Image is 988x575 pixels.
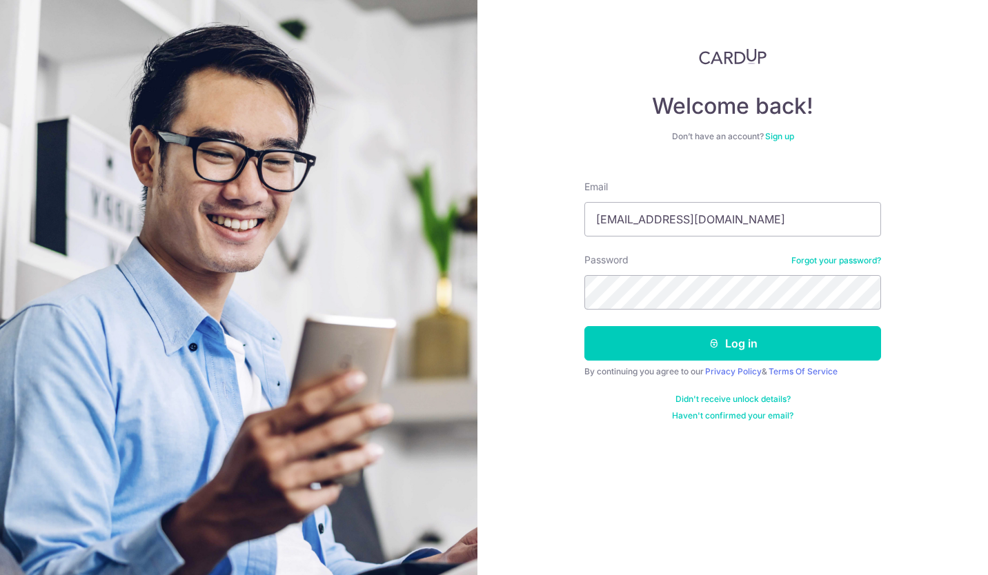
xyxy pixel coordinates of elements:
label: Email [584,180,608,194]
label: Password [584,253,629,267]
a: Haven't confirmed your email? [672,410,793,421]
div: Don’t have an account? [584,131,881,142]
h4: Welcome back! [584,92,881,120]
a: Privacy Policy [705,366,762,376]
a: Forgot your password? [791,255,881,266]
a: Sign up [765,131,794,141]
input: Enter your Email [584,202,881,236]
button: Log in [584,326,881,361]
div: By continuing you agree to our & [584,366,881,377]
a: Didn't receive unlock details? [675,394,791,405]
a: Terms Of Service [769,366,838,376]
img: CardUp Logo [699,48,767,65]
